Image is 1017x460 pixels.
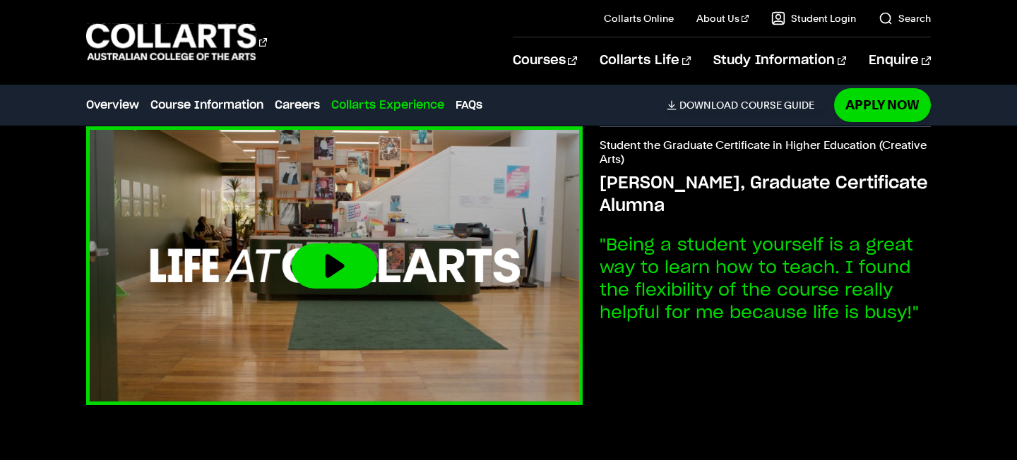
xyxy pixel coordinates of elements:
[869,37,930,84] a: Enquire
[513,37,577,84] a: Courses
[600,37,691,84] a: Collarts Life
[600,138,930,172] p: Student the Graduate Certificate in Higher Education (Creative Arts)
[86,97,139,114] a: Overview
[456,97,482,114] a: FAQs
[150,97,263,114] a: Course Information
[604,11,674,25] a: Collarts Online
[879,11,931,25] a: Search
[771,11,856,25] a: Student Login
[679,99,738,111] span: Download
[696,11,749,25] a: About Us
[331,97,444,114] a: Collarts Experience
[667,99,826,111] a: DownloadCourse Guide
[275,97,320,114] a: Careers
[600,234,930,325] p: "Being a student yourself is a great way to learn how to teach. I found the flexibility of the co...
[713,37,846,84] a: Study Information
[834,88,931,121] a: Apply Now
[86,22,267,62] div: Go to homepage
[600,172,930,217] h3: [PERSON_NAME], Graduate Certificate Alumna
